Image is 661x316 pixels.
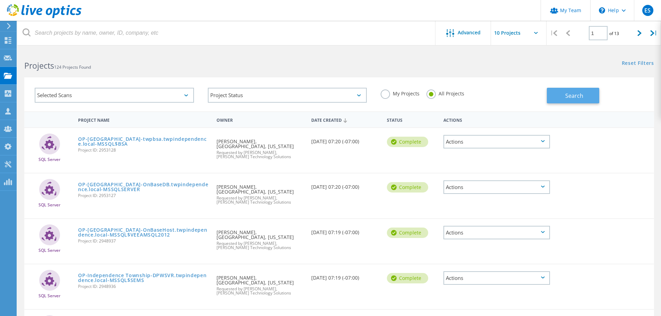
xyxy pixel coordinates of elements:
[440,113,553,126] div: Actions
[208,88,367,103] div: Project Status
[308,173,383,196] div: [DATE] 07:20 (-07:00)
[387,137,428,147] div: Complete
[308,219,383,242] div: [DATE] 07:19 (-07:00)
[24,60,54,71] b: Projects
[308,264,383,287] div: [DATE] 07:19 (-07:00)
[213,219,307,257] div: [PERSON_NAME], [GEOGRAPHIC_DATA], [US_STATE]
[39,294,60,298] span: SQL Server
[78,182,210,192] a: OP-[GEOGRAPHIC_DATA]-OnBaseDB.twpindependence.local-MSSQLSERVER
[17,21,436,45] input: Search projects by name, owner, ID, company, etc
[39,248,60,253] span: SQL Server
[213,113,307,126] div: Owner
[308,128,383,151] div: [DATE] 07:20 (-07:00)
[78,273,210,283] a: OP-Independence Township-DPWSVR.twpindependence.local-MSSQL$SEMS
[387,228,428,238] div: Complete
[383,113,440,126] div: Status
[308,113,383,126] div: Date Created
[546,21,561,45] div: |
[213,128,307,166] div: [PERSON_NAME], [GEOGRAPHIC_DATA], [US_STATE]
[426,89,464,96] label: All Projects
[78,284,210,289] span: Project ID: 2948936
[443,271,550,285] div: Actions
[217,196,304,204] span: Requested by [PERSON_NAME], [PERSON_NAME] Technology Solutions
[443,226,550,239] div: Actions
[622,61,654,67] a: Reset Filters
[599,7,605,14] svg: \n
[644,8,651,13] span: ES
[35,88,194,103] div: Selected Scans
[387,182,428,193] div: Complete
[78,148,210,152] span: Project ID: 2953128
[39,203,60,207] span: SQL Server
[443,180,550,194] div: Actions
[75,113,213,126] div: Project Name
[54,64,91,70] span: 124 Projects Found
[217,151,304,159] span: Requested by [PERSON_NAME], [PERSON_NAME] Technology Solutions
[547,88,599,103] button: Search
[78,239,210,243] span: Project ID: 2948937
[7,15,82,19] a: Live Optics Dashboard
[217,241,304,250] span: Requested by [PERSON_NAME], [PERSON_NAME] Technology Solutions
[39,157,60,162] span: SQL Server
[213,173,307,211] div: [PERSON_NAME], [GEOGRAPHIC_DATA], [US_STATE]
[647,21,661,45] div: |
[458,30,481,35] span: Advanced
[213,264,307,302] div: [PERSON_NAME], [GEOGRAPHIC_DATA], [US_STATE]
[217,287,304,295] span: Requested by [PERSON_NAME], [PERSON_NAME] Technology Solutions
[609,31,619,36] span: of 13
[78,194,210,198] span: Project ID: 2953127
[387,273,428,283] div: Complete
[78,137,210,146] a: OP-[GEOGRAPHIC_DATA]-twpbsa.twpindependence.local-MSSQL$BSA
[381,89,420,96] label: My Projects
[443,135,550,148] div: Actions
[565,92,583,100] span: Search
[78,228,210,237] a: OP-[GEOGRAPHIC_DATA]-OnBaseHost.twpindependence.local-MSSQL$VEEAMSQL2012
